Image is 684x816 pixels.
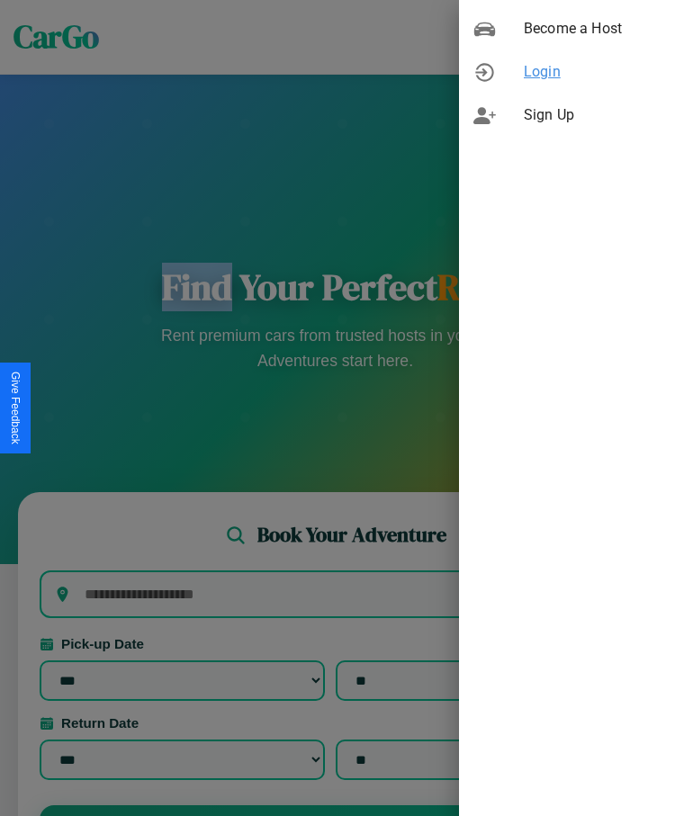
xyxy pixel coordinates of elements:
[459,50,684,94] div: Login
[459,7,684,50] div: Become a Host
[9,372,22,444] div: Give Feedback
[524,18,670,40] span: Become a Host
[459,94,684,137] div: Sign Up
[524,104,670,126] span: Sign Up
[524,61,670,83] span: Login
